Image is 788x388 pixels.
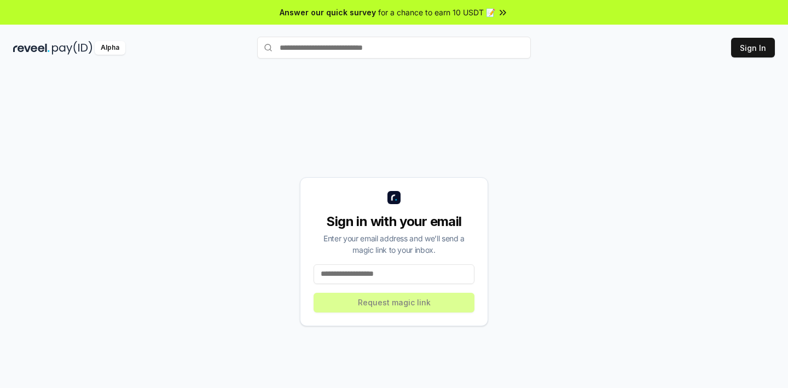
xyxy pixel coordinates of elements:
[731,38,775,57] button: Sign In
[13,41,50,55] img: reveel_dark
[314,233,474,256] div: Enter your email address and we’ll send a magic link to your inbox.
[314,213,474,230] div: Sign in with your email
[280,7,376,18] span: Answer our quick survey
[387,191,401,204] img: logo_small
[52,41,92,55] img: pay_id
[95,41,125,55] div: Alpha
[378,7,495,18] span: for a chance to earn 10 USDT 📝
